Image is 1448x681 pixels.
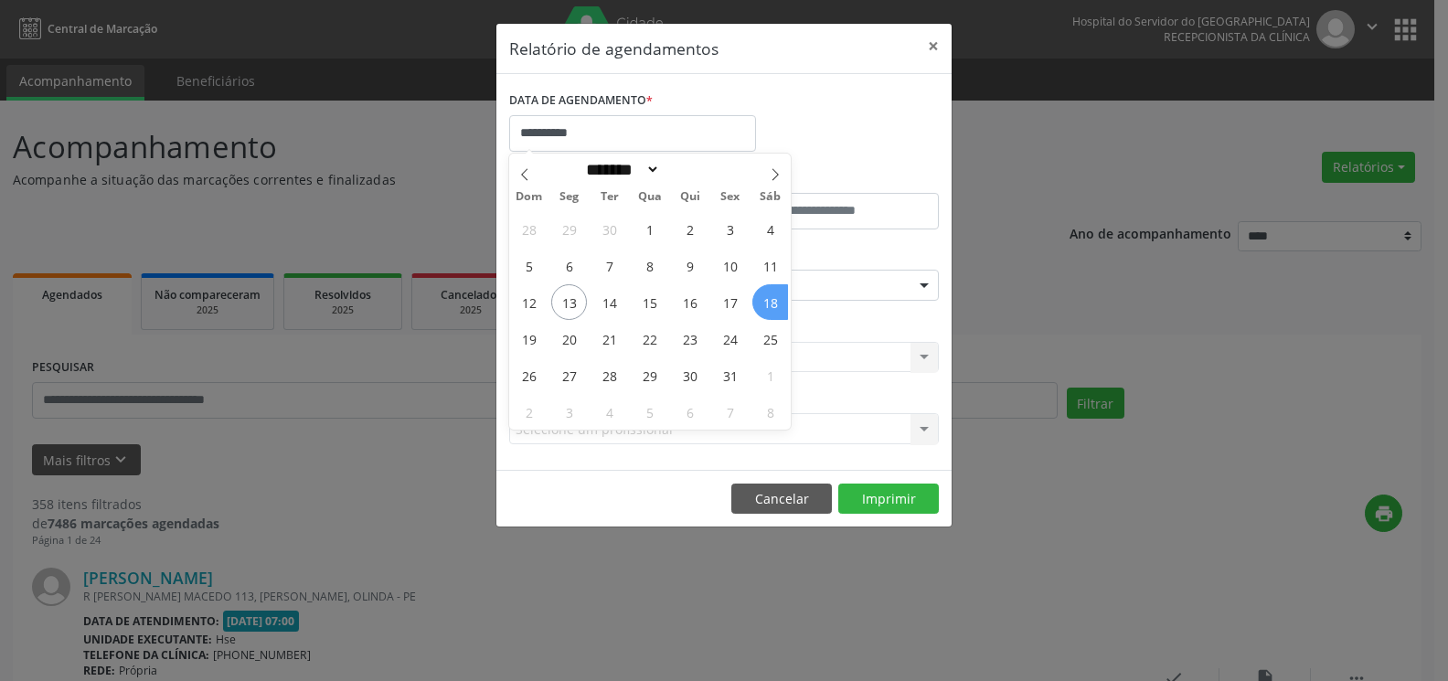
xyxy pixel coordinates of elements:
[672,284,708,320] span: Outubro 16, 2025
[670,191,710,203] span: Qui
[752,394,788,430] span: Novembro 8, 2025
[752,357,788,393] span: Novembro 1, 2025
[511,394,547,430] span: Novembro 2, 2025
[551,284,587,320] span: Outubro 13, 2025
[752,211,788,247] span: Outubro 4, 2025
[672,321,708,356] span: Outubro 23, 2025
[712,394,748,430] span: Novembro 7, 2025
[630,191,670,203] span: Qua
[591,357,627,393] span: Outubro 28, 2025
[551,321,587,356] span: Outubro 20, 2025
[712,211,748,247] span: Outubro 3, 2025
[632,248,667,283] span: Outubro 8, 2025
[710,191,751,203] span: Sex
[632,394,667,430] span: Novembro 5, 2025
[591,321,627,356] span: Outubro 21, 2025
[511,211,547,247] span: Setembro 28, 2025
[591,211,627,247] span: Setembro 30, 2025
[712,357,748,393] span: Outubro 31, 2025
[590,191,630,203] span: Ter
[591,248,627,283] span: Outubro 7, 2025
[752,248,788,283] span: Outubro 11, 2025
[511,357,547,393] span: Outubro 26, 2025
[580,160,660,179] select: Month
[632,321,667,356] span: Outubro 22, 2025
[632,211,667,247] span: Outubro 1, 2025
[551,211,587,247] span: Setembro 29, 2025
[509,87,653,115] label: DATA DE AGENDAMENTO
[549,191,590,203] span: Seg
[551,357,587,393] span: Outubro 27, 2025
[729,165,939,193] label: ATÉ
[511,321,547,356] span: Outubro 19, 2025
[752,321,788,356] span: Outubro 25, 2025
[672,357,708,393] span: Outubro 30, 2025
[712,248,748,283] span: Outubro 10, 2025
[712,284,748,320] span: Outubro 17, 2025
[551,248,587,283] span: Outubro 6, 2025
[511,248,547,283] span: Outubro 5, 2025
[551,394,587,430] span: Novembro 3, 2025
[672,394,708,430] span: Novembro 6, 2025
[915,24,952,69] button: Close
[672,248,708,283] span: Outubro 9, 2025
[672,211,708,247] span: Outubro 2, 2025
[511,284,547,320] span: Outubro 12, 2025
[591,284,627,320] span: Outubro 14, 2025
[509,191,549,203] span: Dom
[712,321,748,356] span: Outubro 24, 2025
[752,284,788,320] span: Outubro 18, 2025
[838,484,939,515] button: Imprimir
[731,484,832,515] button: Cancelar
[751,191,791,203] span: Sáb
[591,394,627,430] span: Novembro 4, 2025
[632,357,667,393] span: Outubro 29, 2025
[632,284,667,320] span: Outubro 15, 2025
[509,37,719,60] h5: Relatório de agendamentos
[660,160,720,179] input: Year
